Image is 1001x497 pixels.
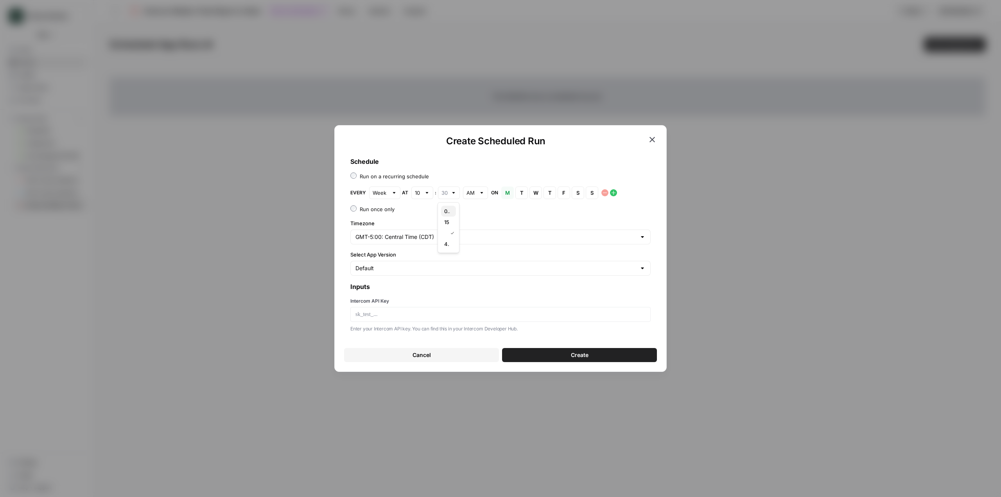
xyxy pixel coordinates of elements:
[501,187,514,199] button: M
[466,189,476,197] input: AM
[544,187,556,199] button: T
[373,189,388,197] input: Week
[350,158,379,165] b: Schedule
[444,240,450,248] span: 45
[360,205,395,213] div: Run once only
[350,283,370,291] b: Inputs
[350,298,651,305] label: Intercom API Key
[571,351,588,359] span: Create
[491,189,498,196] span: on
[502,348,657,362] button: Create
[444,218,450,226] span: 15
[402,189,408,196] span: at
[533,189,538,197] span: W
[355,233,636,241] input: GMT-5:00: Central Time (CDT)
[441,189,448,197] input: 30
[350,219,651,227] label: Timezone
[576,189,580,197] span: S
[413,351,431,359] span: Cancel
[415,189,421,197] input: 10
[561,189,566,197] span: F
[344,348,499,362] button: Cancel
[350,251,651,258] label: Select App Version
[505,189,510,197] span: M
[519,189,524,197] span: T
[350,205,357,212] input: Run once only
[529,187,542,199] button: W
[558,187,570,199] button: F
[355,264,636,272] input: Default
[435,189,436,196] span: :
[444,207,450,215] span: 00
[515,187,528,199] button: T
[360,172,429,180] div: Run on a recurring schedule
[350,172,357,179] input: Run on a recurring schedule
[350,189,366,196] span: Every
[586,187,598,199] button: S
[344,135,648,147] h1: Create Scheduled Run
[590,189,594,197] span: S
[572,187,584,199] button: S
[547,189,552,197] span: T
[350,325,651,333] p: Enter your Intercom API key. You can find this in your Intercom Developer Hub.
